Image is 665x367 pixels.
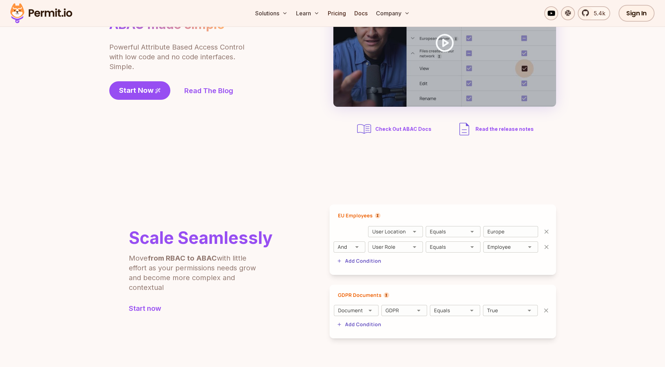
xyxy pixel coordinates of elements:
a: Start now [129,304,273,313]
p: Powerful Attribute Based Access Control with low code and no code interfaces. Simple. [109,42,245,72]
p: Move with little effort as your permissions needs grow and become more complex and contextual [129,253,265,292]
img: description [456,121,473,137]
a: Check Out ABAC Docs [356,121,434,137]
h2: Scale Seamlessly [129,230,273,246]
img: Permit logo [7,1,75,25]
span: Read the release notes [475,126,534,133]
a: 5.4k [578,6,610,20]
span: 5.4k [590,9,605,17]
img: abac docs [356,121,372,137]
span: Start Now [119,85,154,95]
button: Learn [293,6,322,20]
span: Check Out ABAC Docs [375,126,431,133]
a: Read The Blog [184,86,233,96]
a: Docs [352,6,370,20]
a: Sign In [619,5,655,22]
a: Read the release notes [456,121,534,137]
b: from RBAC to ABAC [148,254,217,262]
button: Company [373,6,413,20]
button: Solutions [252,6,290,20]
a: Start Now [109,81,170,100]
a: Pricing [325,6,349,20]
